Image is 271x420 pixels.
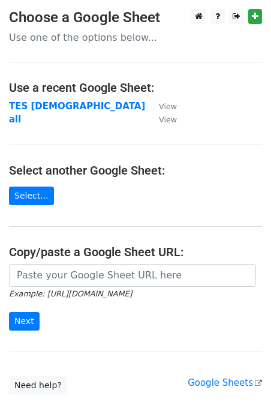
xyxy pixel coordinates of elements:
h3: Choose a Google Sheet [9,9,262,26]
small: View [159,102,177,111]
input: Next [9,312,40,331]
input: Paste your Google Sheet URL here [9,264,256,287]
h4: Use a recent Google Sheet: [9,80,262,95]
small: Example: [URL][DOMAIN_NAME] [9,289,132,298]
a: all [9,114,21,125]
h4: Copy/paste a Google Sheet URL: [9,245,262,259]
a: Need help? [9,376,67,395]
p: Use one of the options below... [9,31,262,44]
a: TES [DEMOGRAPHIC_DATA] [9,101,145,112]
a: View [147,101,177,112]
a: Select... [9,187,54,205]
a: View [147,114,177,125]
a: Google Sheets [188,377,262,388]
h4: Select another Google Sheet: [9,163,262,178]
small: View [159,115,177,124]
